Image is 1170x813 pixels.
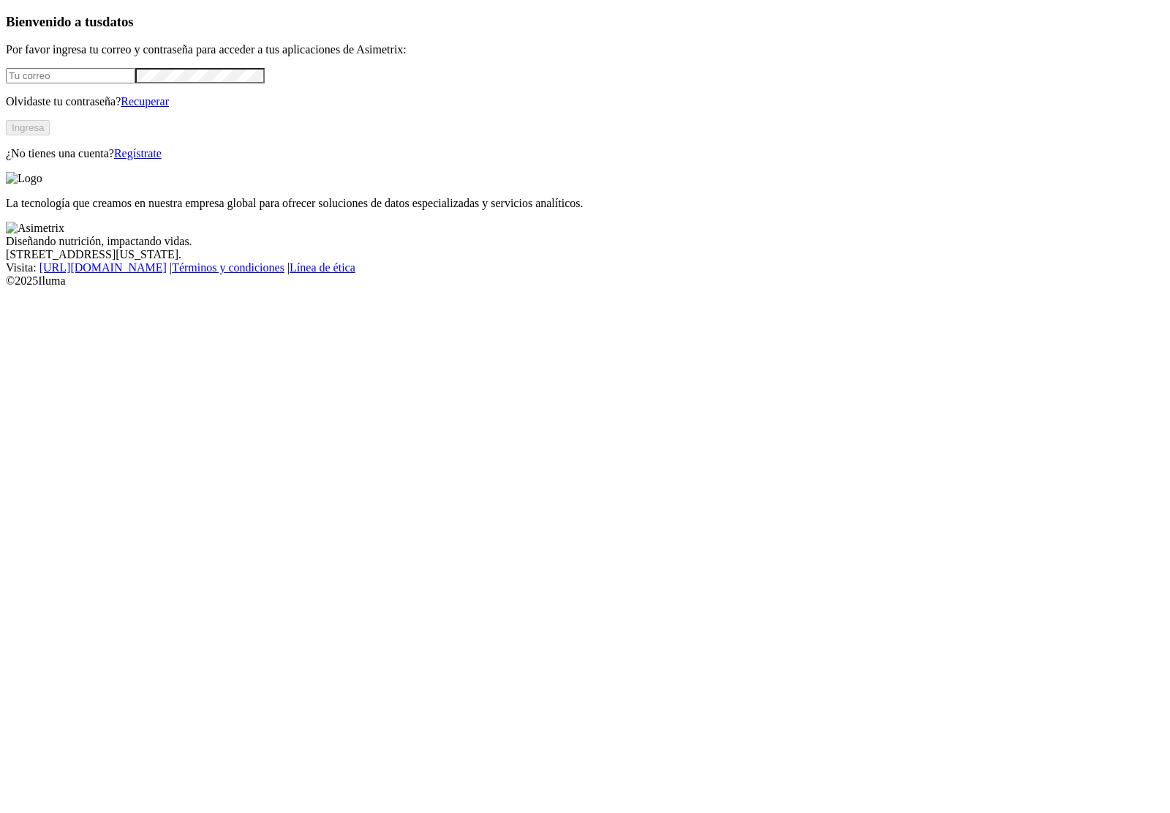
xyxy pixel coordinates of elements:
[6,248,1164,261] div: [STREET_ADDRESS][US_STATE].
[6,274,1164,288] div: © 2025 Iluma
[6,197,1164,210] p: La tecnología que creamos en nuestra empresa global para ofrecer soluciones de datos especializad...
[6,120,50,135] button: Ingresa
[6,222,64,235] img: Asimetrix
[6,95,1164,108] p: Olvidaste tu contraseña?
[39,261,167,274] a: [URL][DOMAIN_NAME]
[114,147,162,160] a: Regístrate
[172,261,284,274] a: Términos y condiciones
[121,95,169,108] a: Recuperar
[6,43,1164,56] p: Por favor ingresa tu correo y contraseña para acceder a tus aplicaciones de Asimetrix:
[102,14,134,29] span: datos
[290,261,355,274] a: Línea de ética
[6,147,1164,160] p: ¿No tienes una cuenta?
[6,172,42,185] img: Logo
[6,14,1164,30] h3: Bienvenido a tus
[6,261,1164,274] div: Visita : | |
[6,68,135,83] input: Tu correo
[6,235,1164,248] div: Diseñando nutrición, impactando vidas.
